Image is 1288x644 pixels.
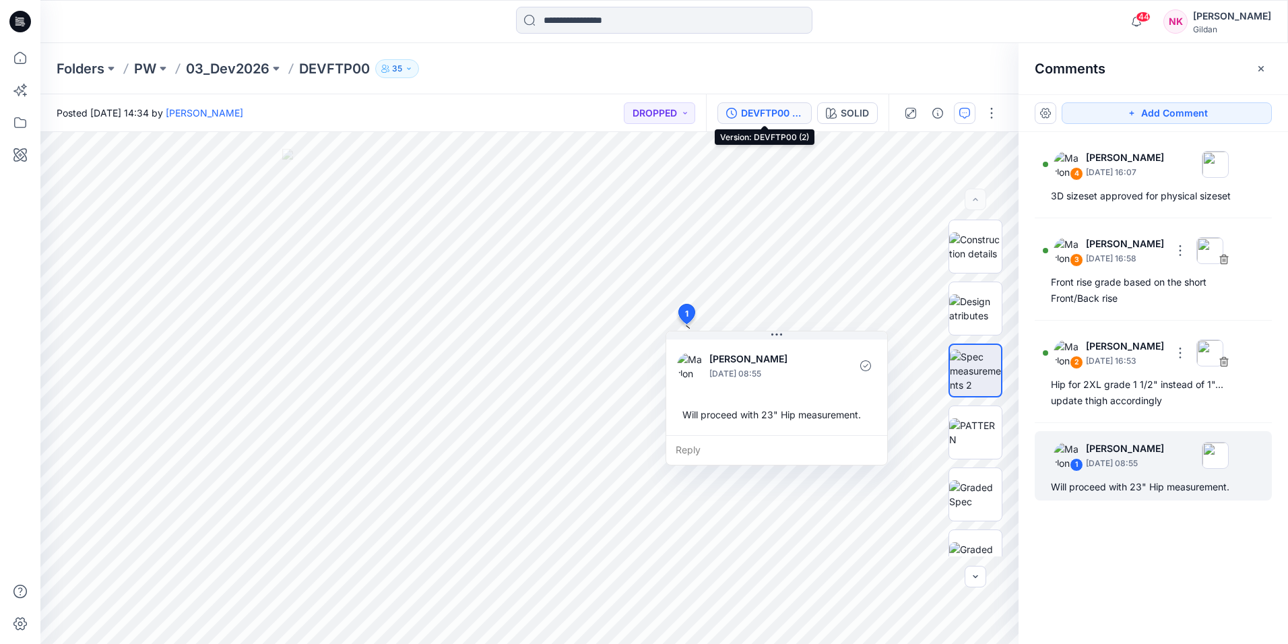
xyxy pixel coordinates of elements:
p: [DATE] 16:07 [1086,166,1164,179]
p: [PERSON_NAME] [1086,441,1164,457]
div: Hip for 2XL grade 1 1/2" instead of 1"... update thigh accordingly [1051,377,1256,409]
div: 4 [1070,167,1083,181]
p: [DATE] 08:55 [709,367,819,381]
span: Posted [DATE] 14:34 by [57,106,243,120]
button: 35 [375,59,419,78]
button: DEVFTP00 (2) [717,102,812,124]
img: Design atributes [949,294,1002,323]
a: Folders [57,59,104,78]
button: Add Comment [1062,102,1272,124]
img: Marlon Anibal Castro [1054,340,1081,366]
div: Reply [666,435,887,465]
p: [PERSON_NAME] [1086,338,1164,354]
img: PATTERN [949,418,1002,447]
div: 2 [1070,356,1083,369]
button: Details [927,102,948,124]
a: 03_Dev2026 [186,59,269,78]
img: Spec measurements 2 [950,350,1001,392]
div: Front rise grade based on the short Front/Back rise [1051,274,1256,307]
img: Graded Spec [949,480,1002,509]
p: [PERSON_NAME] [709,351,819,367]
a: PW [134,59,156,78]
span: 1 [685,308,688,320]
img: Marlon Anibal Castro [1054,237,1081,264]
img: Construction details [949,232,1002,261]
a: [PERSON_NAME] [166,107,243,119]
div: 3D sizeset approved for physical sizeset [1051,188,1256,204]
div: Will proceed with 23" Hip measurement. [1051,479,1256,495]
p: [DATE] 08:55 [1086,457,1164,470]
h2: Comments [1035,61,1105,77]
div: Gildan [1193,24,1271,34]
div: NK [1163,9,1188,34]
p: [PERSON_NAME] [1086,150,1164,166]
p: [PERSON_NAME] [1086,236,1164,252]
button: SOLID [817,102,878,124]
div: DEVFTP00 (2) [741,106,803,121]
p: 35 [392,61,402,76]
img: Marlon Anibal Castro [1054,442,1081,469]
img: Graded Pattern [949,542,1002,571]
div: 1 [1070,458,1083,472]
p: DEVFTP00 [299,59,370,78]
div: [PERSON_NAME] [1193,8,1271,24]
img: Marlon Anibal Castro [677,352,704,379]
p: [DATE] 16:53 [1086,354,1164,368]
img: Marlon Anibal Castro [1054,151,1081,178]
span: 44 [1136,11,1151,22]
div: SOLID [841,106,869,121]
p: [DATE] 16:58 [1086,252,1164,265]
div: 3 [1070,253,1083,267]
div: Will proceed with 23" Hip measurement. [677,402,876,427]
